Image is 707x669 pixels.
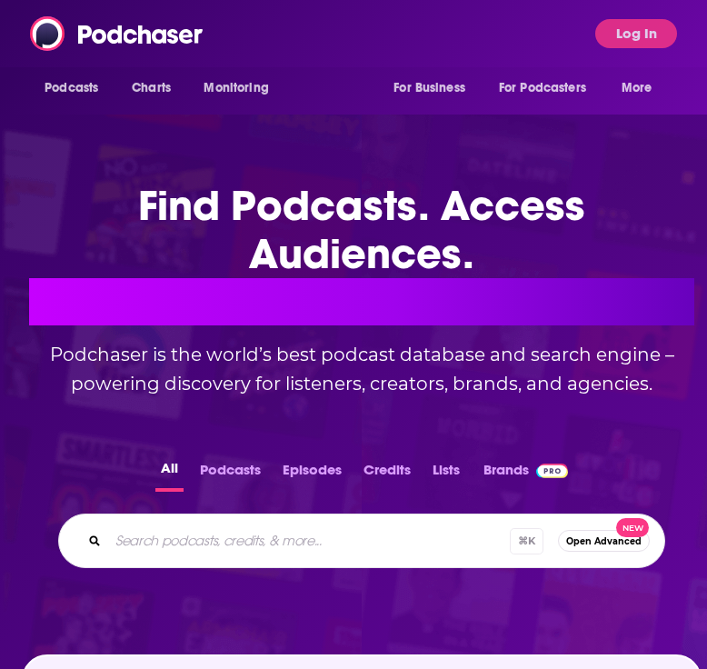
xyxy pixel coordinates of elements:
[393,75,465,101] span: For Business
[536,464,568,478] img: Podchaser Pro
[58,514,665,568] div: Search podcasts, credits, & more...
[155,456,184,492] button: All
[487,71,612,105] button: open menu
[510,528,543,554] span: ⌘ K
[381,71,488,105] button: open menu
[427,456,465,492] button: Lists
[616,518,649,537] span: New
[499,75,586,101] span: For Podcasters
[45,75,98,101] span: Podcasts
[558,530,650,552] button: Open AdvancedNew
[277,456,347,492] button: Episodes
[622,75,652,101] span: More
[595,19,677,48] button: Log In
[108,526,510,555] input: Search podcasts, credits, & more...
[32,71,122,105] button: open menu
[29,278,694,326] span: Drive Results.
[204,75,268,101] span: Monitoring
[609,71,675,105] button: open menu
[132,75,171,101] span: Charts
[29,340,694,398] h2: Podchaser is the world’s best podcast database and search engine – powering discovery for listene...
[120,71,182,105] a: Charts
[30,16,204,51] img: Podchaser - Follow, Share and Rate Podcasts
[191,71,292,105] button: open menu
[566,536,642,546] span: Open Advanced
[358,456,416,492] button: Credits
[29,182,694,325] h1: Find Podcasts. Access Audiences.
[194,456,266,492] button: Podcasts
[483,456,568,492] a: BrandsPodchaser Pro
